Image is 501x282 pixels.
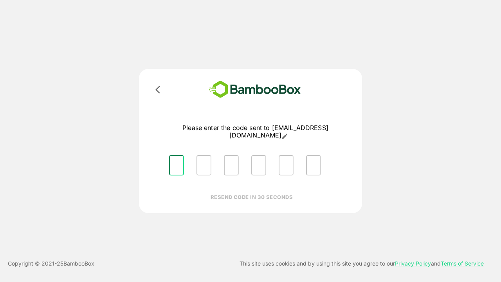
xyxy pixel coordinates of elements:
input: Please enter OTP character 2 [196,155,211,175]
p: This site uses cookies and by using this site you agree to our and [240,259,484,268]
input: Please enter OTP character 1 [169,155,184,175]
img: bamboobox [198,78,312,101]
input: Please enter OTP character 6 [306,155,321,175]
p: Please enter the code sent to [EMAIL_ADDRESS][DOMAIN_NAME] [163,124,348,139]
input: Please enter OTP character 5 [279,155,294,175]
p: Copyright © 2021- 25 BambooBox [8,259,94,268]
a: Terms of Service [441,260,484,267]
input: Please enter OTP character 3 [224,155,239,175]
a: Privacy Policy [395,260,431,267]
input: Please enter OTP character 4 [251,155,266,175]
